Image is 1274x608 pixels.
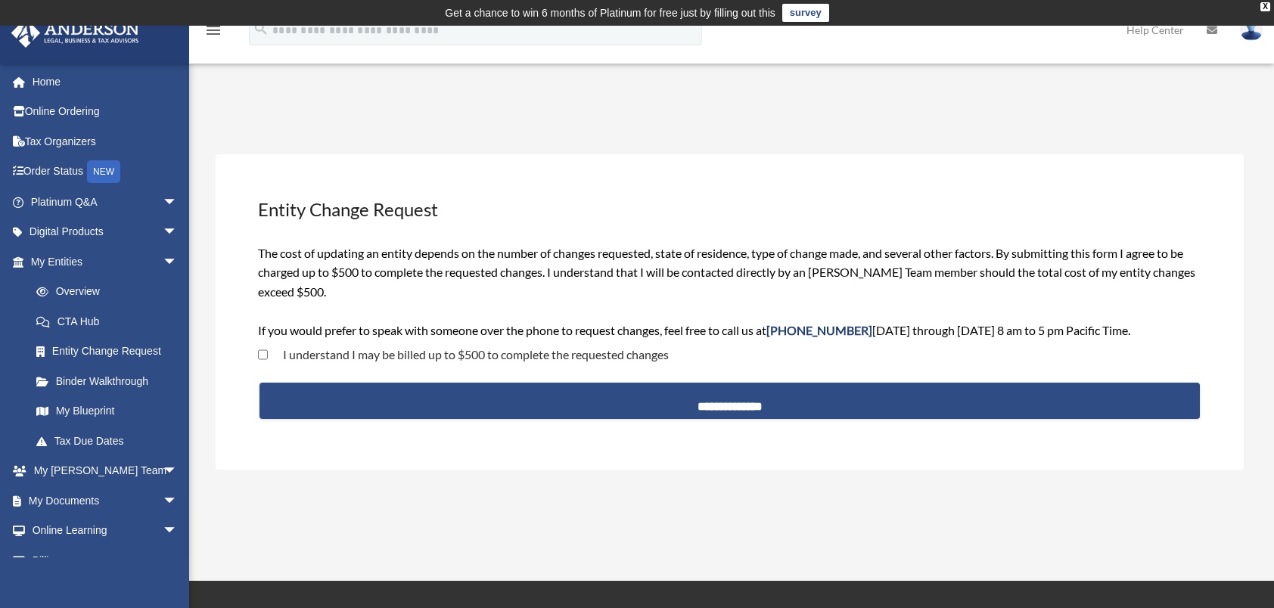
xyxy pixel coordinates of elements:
[445,4,775,22] div: Get a chance to win 6 months of Platinum for free just by filling out this
[163,516,193,547] span: arrow_drop_down
[204,21,222,39] i: menu
[7,18,144,48] img: Anderson Advisors Platinum Portal
[256,195,1202,224] h3: Entity Change Request
[11,187,200,217] a: Platinum Q&Aarrow_drop_down
[21,426,200,456] a: Tax Due Dates
[11,97,200,127] a: Online Ordering
[253,20,269,37] i: search
[21,366,200,396] a: Binder Walkthrough
[1260,2,1270,11] div: close
[21,337,193,367] a: Entity Change Request
[11,157,200,188] a: Order StatusNEW
[11,126,200,157] a: Tax Organizers
[11,516,200,546] a: Online Learningarrow_drop_down
[163,545,193,576] span: arrow_drop_down
[11,545,200,575] a: Billingarrow_drop_down
[766,323,872,337] span: [PHONE_NUMBER]
[163,187,193,218] span: arrow_drop_down
[163,217,193,248] span: arrow_drop_down
[163,485,193,516] span: arrow_drop_down
[163,247,193,278] span: arrow_drop_down
[11,217,200,247] a: Digital Productsarrow_drop_down
[87,160,120,183] div: NEW
[11,485,200,516] a: My Documentsarrow_drop_down
[1240,19,1263,41] img: User Pic
[204,26,222,39] a: menu
[21,306,200,337] a: CTA Hub
[11,456,200,486] a: My [PERSON_NAME] Teamarrow_drop_down
[21,396,200,427] a: My Blueprint
[21,277,200,307] a: Overview
[163,456,193,487] span: arrow_drop_down
[258,246,1195,337] span: The cost of updating an entity depends on the number of changes requested, state of residence, ty...
[782,4,829,22] a: survey
[11,67,200,97] a: Home
[11,247,200,277] a: My Entitiesarrow_drop_down
[268,349,668,361] label: I understand I may be billed up to $500 to complete the requested changes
